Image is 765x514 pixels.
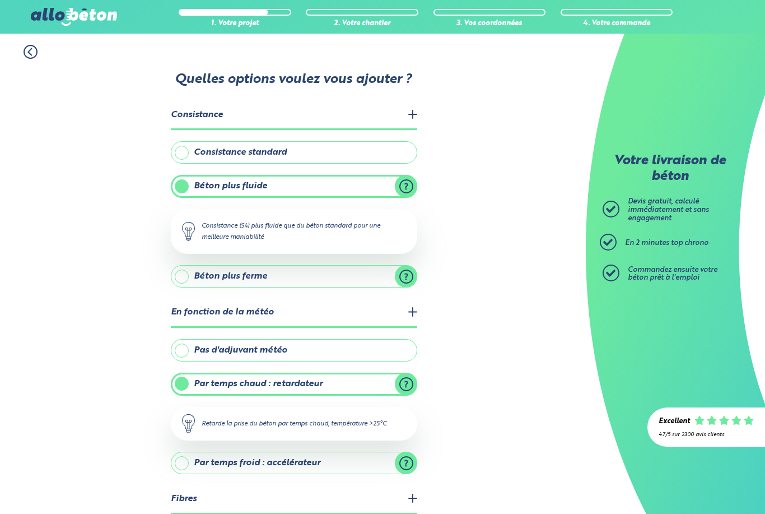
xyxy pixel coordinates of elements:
[171,373,417,395] label: Par temps chaud : retardateur
[306,20,418,28] div: 2. Votre chantier
[561,20,673,28] div: 4. Votre commande
[171,265,417,288] label: Béton plus ferme
[170,72,416,88] p: Quelles options voulez vous ajouter ?
[171,175,417,197] label: Béton plus fluide
[433,20,545,28] div: 3. Vos coordonnées
[171,407,417,441] div: Retarde la prise du béton par temps chaud, température >25°C
[171,209,417,254] div: Consistance (S4) plus fluide que du béton standard pour une meilleure maniabilité
[171,452,417,474] label: Par temps froid : accélérateur
[171,101,417,130] legend: Consistance
[665,470,753,502] iframe: Help widget launcher
[171,299,417,327] legend: En fonction de la météo
[179,20,291,28] div: 1. Votre projet
[171,339,417,362] label: Pas d'adjuvant météo
[171,141,417,164] label: Consistance standard
[171,485,417,514] legend: Fibres
[31,8,117,26] img: allobéton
